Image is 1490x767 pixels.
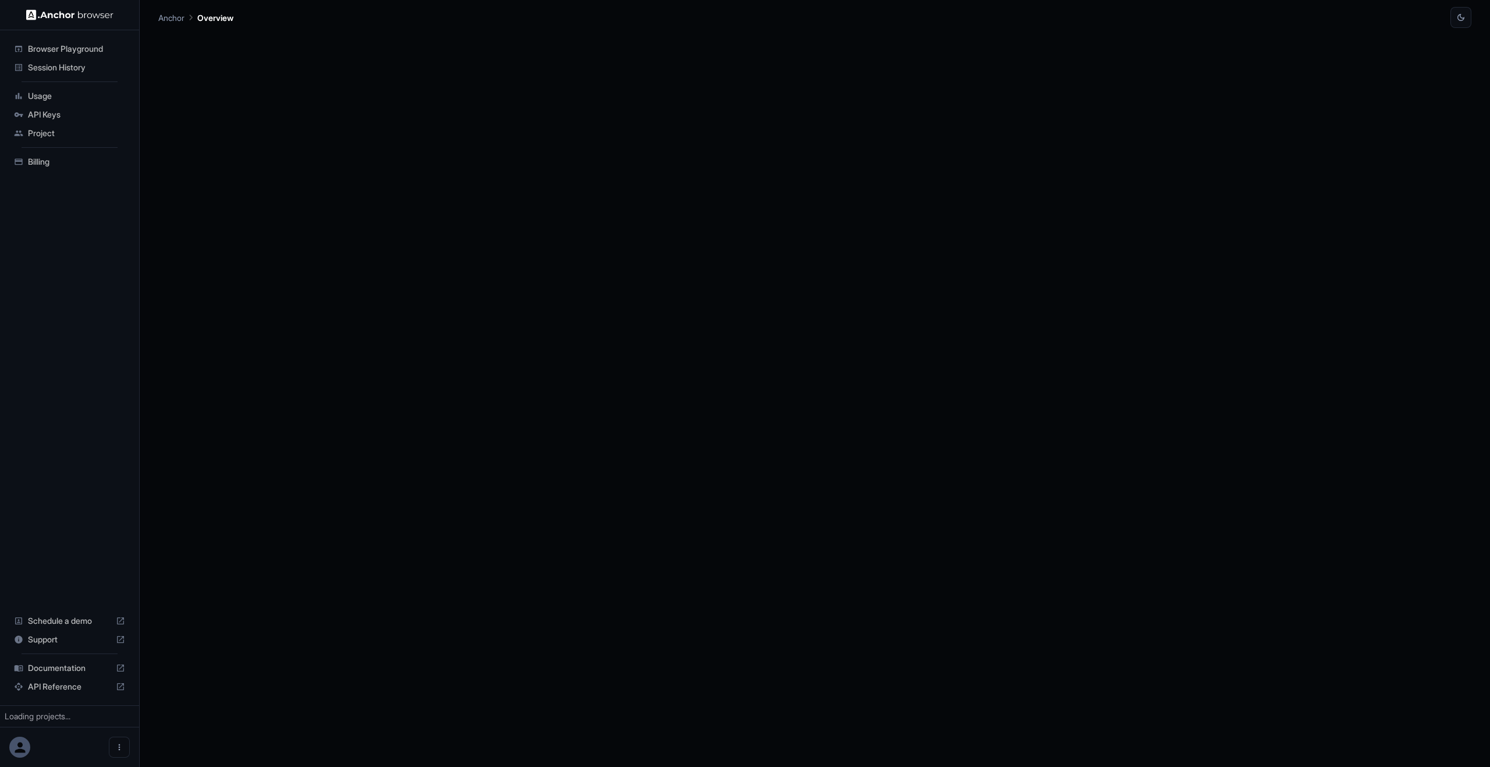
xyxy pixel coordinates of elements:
[26,9,113,20] img: Anchor Logo
[9,87,130,105] div: Usage
[9,659,130,677] div: Documentation
[197,12,233,24] p: Overview
[9,124,130,143] div: Project
[28,634,111,645] span: Support
[9,58,130,77] div: Session History
[28,62,125,73] span: Session History
[9,152,130,171] div: Billing
[28,109,125,120] span: API Keys
[28,127,125,139] span: Project
[5,711,134,722] div: Loading projects...
[158,12,185,24] p: Anchor
[9,612,130,630] div: Schedule a demo
[158,11,233,24] nav: breadcrumb
[28,156,125,168] span: Billing
[9,677,130,696] div: API Reference
[28,615,111,627] span: Schedule a demo
[109,737,130,758] button: Open menu
[9,40,130,58] div: Browser Playground
[9,630,130,649] div: Support
[28,662,111,674] span: Documentation
[9,105,130,124] div: API Keys
[28,90,125,102] span: Usage
[28,43,125,55] span: Browser Playground
[28,681,111,693] span: API Reference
